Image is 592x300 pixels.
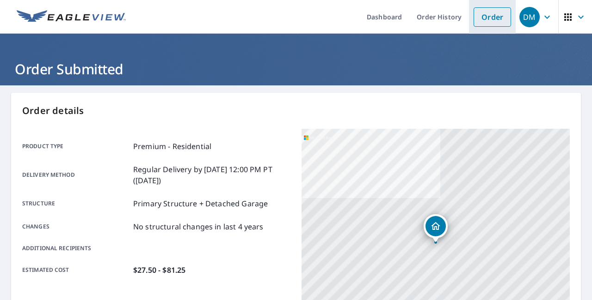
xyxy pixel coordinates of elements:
[11,60,581,78] h1: Order Submitted
[424,214,448,243] div: Dropped pin, building 1, Residential property, 10312 Amberwell Park Rd Louisville, KY 40241
[22,104,570,118] p: Order details
[133,164,290,186] p: Regular Delivery by [DATE] 12:00 PM PT ([DATE])
[133,198,268,209] p: Primary Structure + Detached Garage
[133,221,264,232] p: No structural changes in last 4 years
[22,141,129,152] p: Product type
[17,10,126,24] img: EV Logo
[519,7,540,27] div: DM
[22,164,129,186] p: Delivery method
[22,244,129,252] p: Additional recipients
[22,221,129,232] p: Changes
[133,141,211,152] p: Premium - Residential
[22,264,129,276] p: Estimated cost
[133,264,185,276] p: $27.50 - $81.25
[22,198,129,209] p: Structure
[474,7,511,27] a: Order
